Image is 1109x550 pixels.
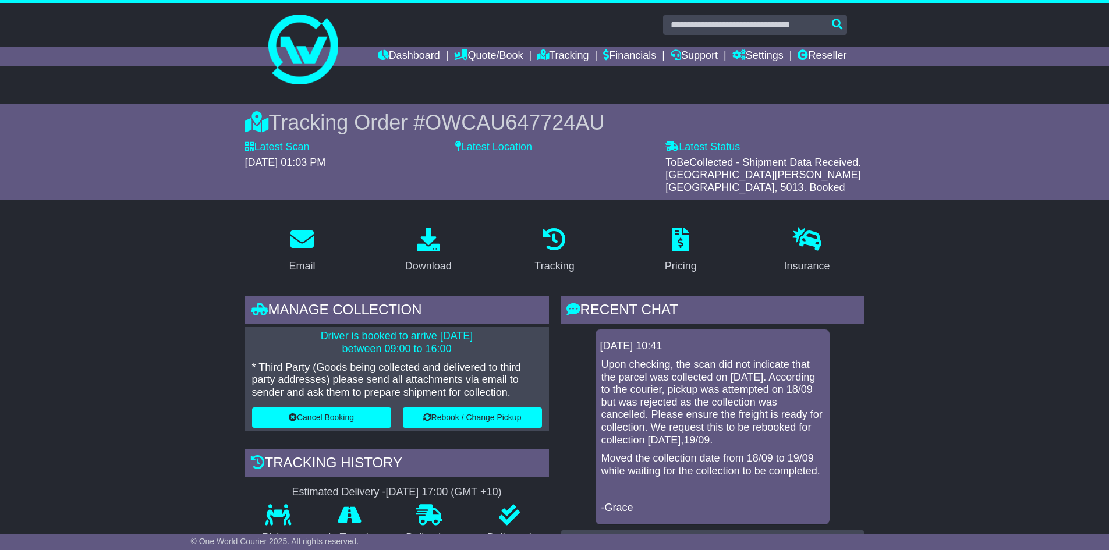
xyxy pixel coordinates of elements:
[252,407,391,428] button: Cancel Booking
[455,141,532,154] label: Latest Location
[386,486,502,499] div: [DATE] 17:00 (GMT +10)
[470,531,549,544] p: Delivered
[245,157,326,168] span: [DATE] 01:03 PM
[534,258,574,274] div: Tracking
[601,359,824,446] p: Upon checking, the scan did not indicate that the parcel was collected on [DATE]. According to th...
[798,47,846,66] a: Reseller
[601,452,824,477] p: Moved the collection date from 18/09 to 19/09 while waiting for the collection to be completed.
[281,223,323,278] a: Email
[732,47,784,66] a: Settings
[378,47,440,66] a: Dashboard
[561,296,864,327] div: RECENT CHAT
[527,223,582,278] a: Tracking
[671,47,718,66] a: Support
[537,47,589,66] a: Tracking
[245,110,864,135] div: Tracking Order #
[389,531,470,544] p: Delivering
[245,449,549,480] div: Tracking history
[245,296,549,327] div: Manage collection
[425,111,604,134] span: OWCAU647724AU
[245,141,310,154] label: Latest Scan
[665,258,697,274] div: Pricing
[657,223,704,278] a: Pricing
[601,502,824,514] p: -Grace
[603,47,656,66] a: Financials
[245,531,311,544] p: Pickup
[289,258,315,274] div: Email
[665,157,861,193] span: ToBeCollected - Shipment Data Received. [GEOGRAPHIC_DATA][PERSON_NAME][GEOGRAPHIC_DATA], 5013. Bo...
[777,223,838,278] a: Insurance
[600,340,825,353] div: [DATE] 10:41
[454,47,523,66] a: Quote/Book
[252,330,542,355] p: Driver is booked to arrive [DATE] between 09:00 to 16:00
[403,407,542,428] button: Rebook / Change Pickup
[191,537,359,546] span: © One World Courier 2025. All rights reserved.
[398,223,459,278] a: Download
[784,258,830,274] div: Insurance
[245,486,549,499] div: Estimated Delivery -
[311,531,389,544] p: In Transit
[405,258,452,274] div: Download
[665,141,740,154] label: Latest Status
[252,361,542,399] p: * Third Party (Goods being collected and delivered to third party addresses) please send all atta...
